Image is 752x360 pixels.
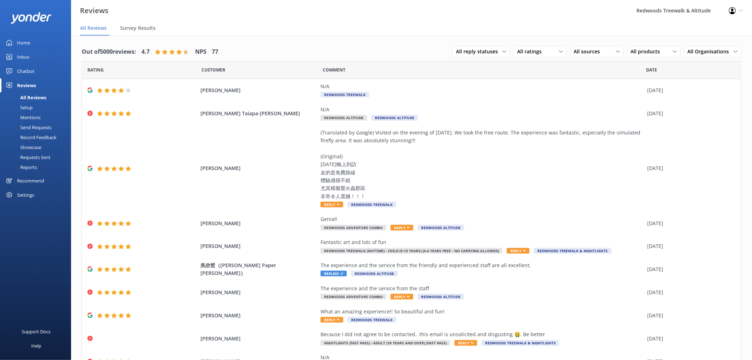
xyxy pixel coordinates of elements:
[80,5,108,16] h3: Reviews
[4,132,57,142] div: Record Feedback
[321,308,644,316] div: What an amazing experience!! So beautiful and fun!
[455,340,477,346] span: Reply
[648,265,732,273] div: [DATE]
[321,106,644,113] div: N/A
[321,330,644,338] div: Because I did not agree to be contacted.. this email is unsolicited and disgusting 🤮. Be better
[17,64,34,78] div: Chatbot
[648,335,732,343] div: [DATE]
[507,248,530,254] span: Reply
[321,261,644,269] div: The experience and the service from the friendly and experienced staff are all excellent.
[418,225,464,231] span: Redwoods Altitude
[648,288,732,296] div: [DATE]
[200,335,317,343] span: [PERSON_NAME]
[351,271,398,276] span: Redwoods Altitude
[82,47,136,57] h4: Out of 5000 reviews:
[391,294,413,300] span: Reply
[688,48,734,55] span: All Organisations
[17,174,44,188] div: Recommend
[321,317,343,323] span: Reply
[321,285,644,292] div: The experience and the service from the staff
[321,271,347,276] span: Replied
[646,67,657,73] span: Date
[648,110,732,117] div: [DATE]
[321,129,644,201] div: (Translated by Google) Visited on the evening of [DATE]. We took the free route. The experience w...
[648,219,732,227] div: [DATE]
[321,248,503,254] span: Redwoods Treewalk (Daytime) - Child (5-15 years) (0-4 years free - no carrying allowed)
[17,188,34,202] div: Settings
[574,48,605,55] span: All sources
[648,164,732,172] div: [DATE]
[648,86,732,94] div: [DATE]
[120,25,156,32] span: Survey Results
[11,12,52,24] img: yonder-white-logo.png
[371,115,418,121] span: Redwoods Altitude
[4,132,71,142] a: Record Feedback
[4,162,71,172] a: Reports
[17,78,36,92] div: Reviews
[4,122,71,132] a: Send Requests
[456,48,502,55] span: All reply statuses
[4,152,50,162] div: Requests Sent
[200,110,317,117] span: [PERSON_NAME] Taiapa-[PERSON_NAME]
[200,219,317,227] span: [PERSON_NAME]
[4,92,71,102] a: All Reviews
[321,225,386,231] span: Redwoods Adventure Combo
[517,48,546,55] span: All ratings
[534,248,612,254] span: Redwoods Treewalk & Nightlights
[348,202,396,207] span: Redwoods Treewalk
[4,142,71,152] a: Showcase
[17,50,29,64] div: Inbox
[4,102,71,112] a: Setup
[4,112,71,122] a: Mentions
[141,47,150,57] h4: 4.7
[212,47,218,57] h4: 77
[17,36,30,50] div: Home
[321,238,644,246] div: Fantastic art and lots of fun
[482,340,559,346] span: Redwoods Treewalk & Nightlights
[348,317,396,323] span: Redwoods Treewalk
[418,294,464,300] span: Redwoods Altitude
[22,324,51,339] div: Support Docs
[321,202,343,207] span: Reply
[195,47,206,57] h4: NPS
[4,142,41,152] div: Showcase
[4,112,41,122] div: Mentions
[4,102,33,112] div: Setup
[200,312,317,319] span: [PERSON_NAME]
[321,294,386,300] span: Redwoods Adventure Combo
[202,67,225,73] span: Date
[321,215,644,223] div: Genial!
[200,242,317,250] span: [PERSON_NAME]
[648,242,732,250] div: [DATE]
[631,48,665,55] span: All products
[200,288,317,296] span: [PERSON_NAME]
[321,83,644,90] div: N/A
[80,25,107,32] span: All Reviews
[31,339,41,353] div: Help
[4,152,71,162] a: Requests Sent
[87,67,104,73] span: Date
[648,312,732,319] div: [DATE]
[200,164,317,172] span: [PERSON_NAME]
[321,340,450,346] span: Nightlights (Fast Pass) - Adult (16 years and over) (Fast Pass)
[4,122,52,132] div: Send Requests
[321,115,367,121] span: Redwoods Altitude
[4,162,37,172] div: Reports
[200,261,317,277] span: 吳欣哲（[PERSON_NAME] Paper [PERSON_NAME]）
[4,92,46,102] div: All Reviews
[200,86,317,94] span: [PERSON_NAME]
[321,92,369,97] span: Redwoods Treewalk
[323,67,346,73] span: Question
[391,225,413,231] span: Reply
